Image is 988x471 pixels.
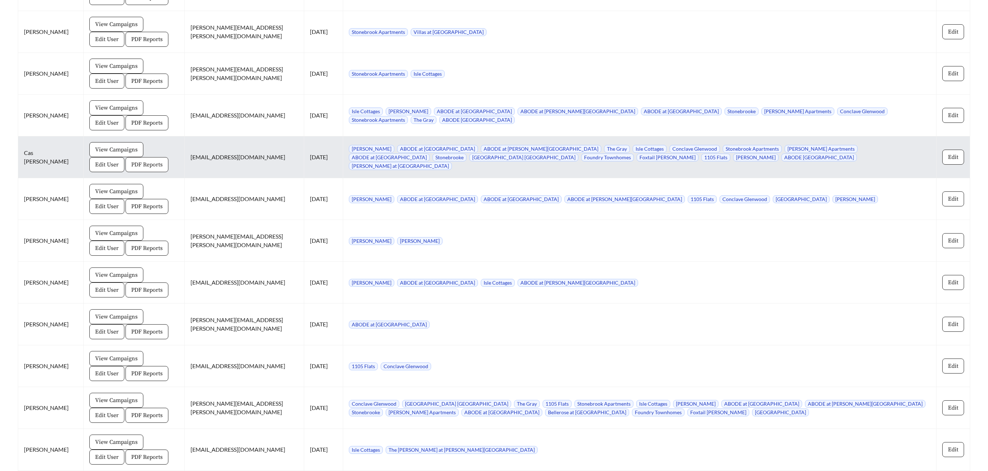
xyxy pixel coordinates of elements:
span: [PERSON_NAME] [349,195,394,203]
button: View Campaigns [89,435,143,450]
span: [GEOGRAPHIC_DATA] [GEOGRAPHIC_DATA] [402,400,511,408]
td: [EMAIL_ADDRESS][DOMAIN_NAME] [185,429,304,471]
button: Edit User [89,115,124,130]
button: View Campaigns [89,100,143,115]
td: [EMAIL_ADDRESS][DOMAIN_NAME] [185,345,304,387]
button: Edit [942,400,964,415]
td: [DATE] [304,345,343,387]
a: View Campaigns [89,104,143,111]
span: Isle Cottages [481,279,515,287]
span: [PERSON_NAME] [397,237,443,245]
span: PDF Reports [131,160,163,169]
a: Edit User [89,328,124,335]
span: 1105 Flats [349,362,378,370]
button: PDF Reports [125,366,168,381]
td: [DATE] [304,387,343,429]
span: PDF Reports [131,286,163,294]
a: View Campaigns [89,355,143,361]
button: Edit [942,150,964,165]
button: PDF Reports [125,157,168,172]
span: Edit User [95,35,119,44]
span: The [PERSON_NAME] at [PERSON_NAME][GEOGRAPHIC_DATA] [386,446,538,454]
td: [PERSON_NAME][EMAIL_ADDRESS][PERSON_NAME][DOMAIN_NAME] [185,304,304,345]
button: Edit [942,24,964,39]
button: View Campaigns [89,267,143,282]
a: View Campaigns [89,187,143,194]
span: Edit User [95,77,119,85]
a: View Campaigns [89,62,143,69]
button: View Campaigns [89,309,143,324]
td: [DATE] [304,220,343,262]
span: Edit [948,69,958,78]
button: Edit User [89,450,124,465]
span: PDF Reports [131,411,163,420]
span: [PERSON_NAME] [733,154,779,161]
span: ABODE at [GEOGRAPHIC_DATA] [641,107,722,115]
span: Foundry Townhomes [632,409,685,416]
span: View Campaigns [95,229,138,237]
button: PDF Reports [125,199,168,214]
span: [PERSON_NAME] [386,107,431,115]
span: ABODE at [GEOGRAPHIC_DATA] [461,409,542,416]
span: PDF Reports [131,35,163,44]
a: Edit User [89,35,124,42]
span: View Campaigns [95,104,138,112]
td: [PERSON_NAME] [18,429,84,471]
button: PDF Reports [125,408,168,423]
span: 1105 Flats [688,195,717,203]
button: Edit User [89,366,124,381]
a: Edit User [89,411,124,418]
a: Edit User [89,77,124,84]
td: [PERSON_NAME][EMAIL_ADDRESS][PERSON_NAME][DOMAIN_NAME] [185,387,304,429]
button: PDF Reports [125,32,168,47]
span: ABODE at [GEOGRAPHIC_DATA] [397,279,478,287]
span: 1105 Flats [543,400,572,408]
td: [DATE] [304,95,343,136]
td: [EMAIL_ADDRESS][DOMAIN_NAME] [185,178,304,220]
button: Edit User [89,32,124,47]
span: Edit [948,195,958,203]
button: Edit User [89,157,124,172]
td: [PERSON_NAME] [18,178,84,220]
span: Edit [948,404,958,412]
span: Stonebrooke [433,154,466,161]
button: Edit User [89,282,124,297]
span: Foxtail [PERSON_NAME] [637,154,698,161]
span: [GEOGRAPHIC_DATA] [752,409,809,416]
span: Isle Cottages [411,70,445,78]
span: Isle Cottages [636,400,670,408]
span: PDF Reports [131,327,163,336]
span: [GEOGRAPHIC_DATA] [773,195,830,203]
td: [DATE] [304,53,343,95]
button: Edit [942,66,964,81]
span: Edit User [95,411,119,420]
td: [PERSON_NAME] [18,53,84,95]
span: Isle Cottages [349,107,383,115]
span: The Gray [514,400,540,408]
button: View Campaigns [89,142,143,157]
span: Stonebrooke [725,107,759,115]
span: PDF Reports [131,202,163,211]
td: [DATE] [304,136,343,178]
a: Edit User [89,161,124,167]
span: [PERSON_NAME] Apartments [386,409,459,416]
span: Foxtail [PERSON_NAME] [687,409,749,416]
span: Conclave Glenwood [720,195,770,203]
span: ABODE at [PERSON_NAME][GEOGRAPHIC_DATA] [564,195,685,203]
td: [DATE] [304,262,343,304]
td: [DATE] [304,178,343,220]
button: PDF Reports [125,324,168,339]
span: [PERSON_NAME] [673,400,718,408]
span: ABODE [GEOGRAPHIC_DATA] [781,154,857,161]
button: PDF Reports [125,241,168,256]
td: [EMAIL_ADDRESS][DOMAIN_NAME] [185,95,304,136]
span: Stonebrook Apartments [349,70,408,78]
span: [PERSON_NAME] [833,195,878,203]
td: [PERSON_NAME] [18,11,84,53]
span: Conclave Glenwood [349,400,399,408]
span: [PERSON_NAME] [349,145,394,153]
span: View Campaigns [95,187,138,196]
button: Edit User [89,241,124,256]
span: 1105 Flats [701,154,730,161]
a: View Campaigns [89,313,143,320]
